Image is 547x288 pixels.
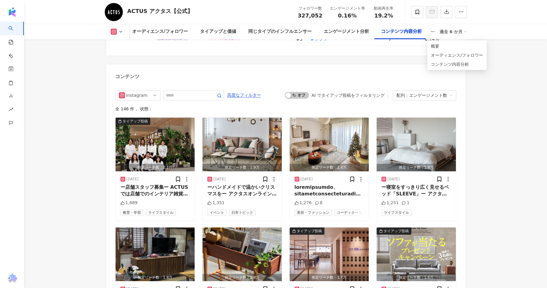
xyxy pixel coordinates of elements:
[311,93,384,98] div: AI でタイアップ投稿をフィルタリング
[207,200,224,206] div: 1,351
[377,227,456,281] button: タイアップ投稿推定リーチ数：1.6万
[126,90,146,100] div: Instagram
[116,118,195,171] img: post-image
[146,209,176,216] span: ライフスタイル
[377,274,456,281] div: 推定リーチ数：1.6万
[440,27,467,36] div: 過去 6 か月
[387,177,400,182] div: [DATE]
[298,5,323,11] div: フォロワー数
[381,184,451,198] div: ー寝室をすっきり広く見せるベッド「SLEEVE」ー アクタスからオリジナルのベッド「SLEEVE（スリーブ）」がデビューしました。 SLEEVEはヘッドボードを省いたミニマルなフォルムで、寝室を...
[425,36,450,43] div: 0.14%
[202,118,282,171] button: 推定リーチ数：1.9万
[115,106,456,111] div: 全 146 件 ， 状態：
[420,33,456,46] td: 0.14%
[296,36,305,43] div: # 5
[427,40,487,70] ul: expanded dropdown
[132,28,188,35] div: オーディエンス/フォロワー
[7,7,17,17] img: logo icon
[115,73,139,80] div: コンテンツ
[207,209,227,216] span: イベント
[297,228,322,234] div: タイアップ投稿
[290,274,369,281] div: 推定リーチ数：1.7万
[338,13,357,19] span: 0.16%
[301,177,313,182] div: [DATE]
[294,209,332,216] span: 美容・ファッション
[290,227,369,281] img: post-image
[381,209,412,216] span: ライフスタイル
[324,28,369,35] div: エンゲージメント分析
[8,103,13,117] span: rise
[402,200,409,206] div: 1
[330,5,365,11] div: エンゲージメント率
[381,200,399,206] div: 1,251
[8,22,21,87] a: search
[383,228,409,234] div: タイアップ投稿
[202,227,282,281] img: post-image
[310,36,328,43] span: #ソファ
[200,28,236,35] div: タイアップと価値
[377,164,456,171] div: 推定リーチ数：1.8万
[120,184,190,198] div: ー店舗スタッフ募集ー ACTUSでは店舗でのインテリア雑貨・家具の販売スタッフを募集します。 接客販売、インテリア小物・家具のストック管理（品出し）、商品のメンテナンス作業、レジオペレーションが...
[127,7,193,15] div: ACTUS アクタス【公式】
[6,274,18,283] img: chrome extension
[229,209,256,216] span: 日常トピック
[248,28,312,35] div: 同じタイプのインフルエンサー
[213,177,226,182] div: [DATE]
[202,164,282,171] div: 推定リーチ数：1.9万
[377,118,456,171] img: post-image
[294,184,364,198] div: loremipsumdo、sitametconsecteturadipi、ELITS DOEIU TEMPOr、incididuntutlab。 etdoloremagnaaliquae！ ad...
[122,118,148,124] div: タイアップ投稿
[374,13,393,19] span: 19.2%
[116,164,195,171] div: 推定リーチ数：2.1万
[126,177,139,182] div: [DATE]
[290,118,369,171] img: post-image
[396,90,447,100] div: 配列：
[120,200,138,206] div: 1,689
[202,118,282,171] img: post-image
[207,184,277,198] div: ーハンドメイドで温かいクリスマスをー アクタスオンラインでは「Christmas made from hands&heart」と題して、クリスマスの特集ページを公開しました。 今年、アクタスから...
[290,118,369,171] button: 推定リーチ数：1.8万
[305,33,384,46] td: #ソファ
[377,227,456,281] img: post-image
[290,227,369,281] button: タイアップ投稿推定リーチ数：1.7万
[431,43,483,49] span: 概要
[116,118,195,171] button: タイアップ投稿推定リーチ数：2.1万
[227,90,261,100] span: 高度なフィルター
[381,28,422,35] div: コンテンツ内容分析
[372,5,395,11] div: 動画再生率
[116,227,195,281] img: post-image
[334,209,364,216] span: コーディネート
[116,227,195,281] button: 推定リーチ数：1.8万
[116,274,195,281] div: 推定リーチ数：1.8万
[290,164,369,171] div: 推定リーチ数：1.8万
[389,36,420,43] div: 7
[315,200,323,206] div: 8
[294,200,312,206] div: 1,276
[298,12,323,19] span: 327,052
[431,61,483,68] span: コンテンツ内容分析
[202,274,282,281] div: 推定リーチ数：1.8万
[202,227,282,281] button: 推定リーチ数：1.8万
[310,33,328,45] button: #ソファ
[409,90,447,100] div: エンゲージメント数
[377,118,456,171] button: 推定リーチ数：1.8万
[105,3,123,21] img: KOL Avatar
[431,52,483,59] span: オーディエンス/フォロワー
[120,209,143,216] span: 教育・学習
[227,90,261,100] button: 高度なフィルター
